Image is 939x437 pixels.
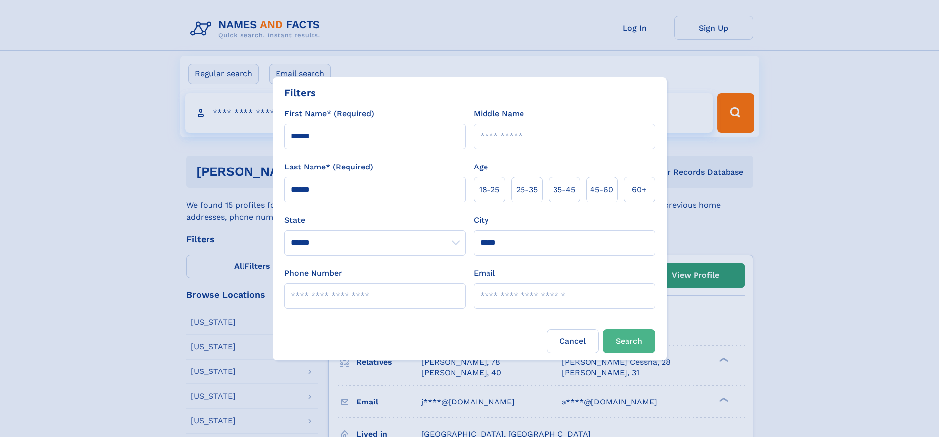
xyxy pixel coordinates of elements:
[284,85,316,100] div: Filters
[516,184,538,196] span: 25‑35
[284,108,374,120] label: First Name* (Required)
[590,184,613,196] span: 45‑60
[632,184,647,196] span: 60+
[547,329,599,353] label: Cancel
[284,161,373,173] label: Last Name* (Required)
[479,184,499,196] span: 18‑25
[474,268,495,279] label: Email
[284,268,342,279] label: Phone Number
[553,184,575,196] span: 35‑45
[474,214,488,226] label: City
[474,161,488,173] label: Age
[603,329,655,353] button: Search
[284,214,466,226] label: State
[474,108,524,120] label: Middle Name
